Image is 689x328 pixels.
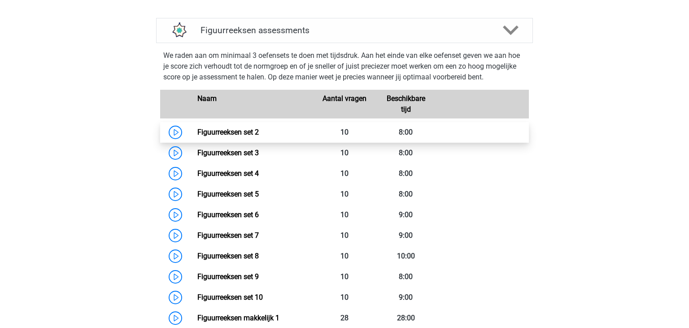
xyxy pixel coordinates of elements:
a: Figuurreeksen set 8 [197,252,259,260]
p: We raden aan om minimaal 3 oefensets te doen met tijdsdruk. Aan het einde van elke oefenset geven... [163,50,526,83]
a: Figuurreeksen set 10 [197,293,263,302]
a: Figuurreeksen set 3 [197,149,259,157]
a: Figuurreeksen makkelijk 1 [197,314,279,322]
a: assessments Figuurreeksen assessments [153,18,536,43]
a: Figuurreeksen set 7 [197,231,259,240]
div: Naam [191,93,314,115]
div: Aantal vragen [314,93,375,115]
a: Figuurreeksen set 6 [197,210,259,219]
a: Figuurreeksen set 4 [197,169,259,178]
a: Figuurreeksen set 5 [197,190,259,198]
img: figuurreeksen assessments [167,19,190,42]
a: Figuurreeksen set 2 [197,128,259,136]
h4: Figuurreeksen assessments [201,25,488,35]
div: Beschikbare tijd [375,93,436,115]
a: Figuurreeksen set 9 [197,272,259,281]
